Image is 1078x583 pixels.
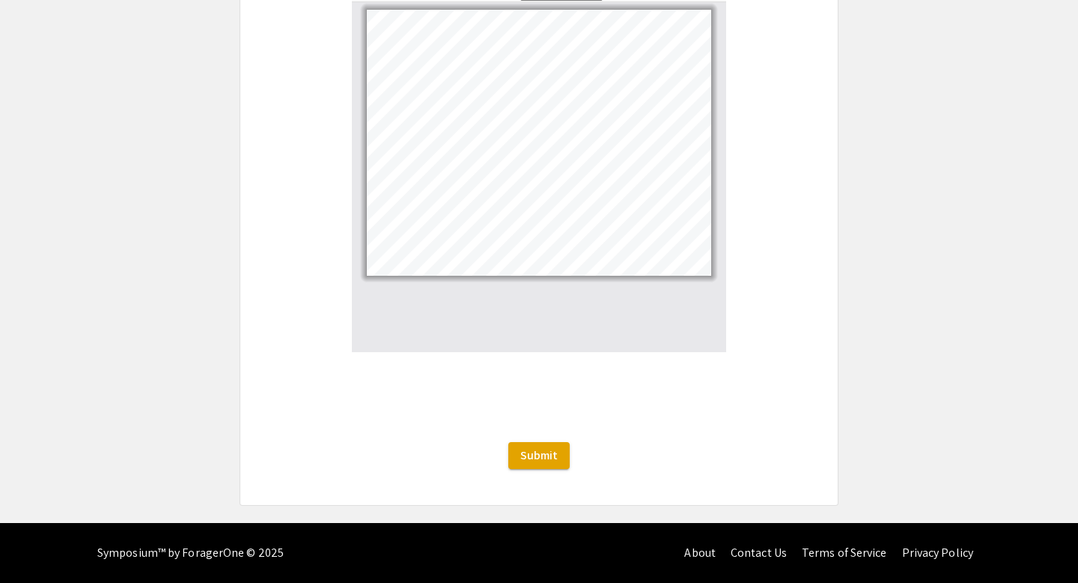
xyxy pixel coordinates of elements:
button: Submit [508,442,570,469]
iframe: Chat [11,516,64,572]
a: Privacy Policy [902,545,973,561]
a: Contact Us [731,545,787,561]
div: Symposium™ by ForagerOne © 2025 [97,523,284,583]
a: About [684,545,716,561]
span: Submit [520,447,558,463]
div: Page 1 [360,3,718,283]
a: Terms of Service [802,545,887,561]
